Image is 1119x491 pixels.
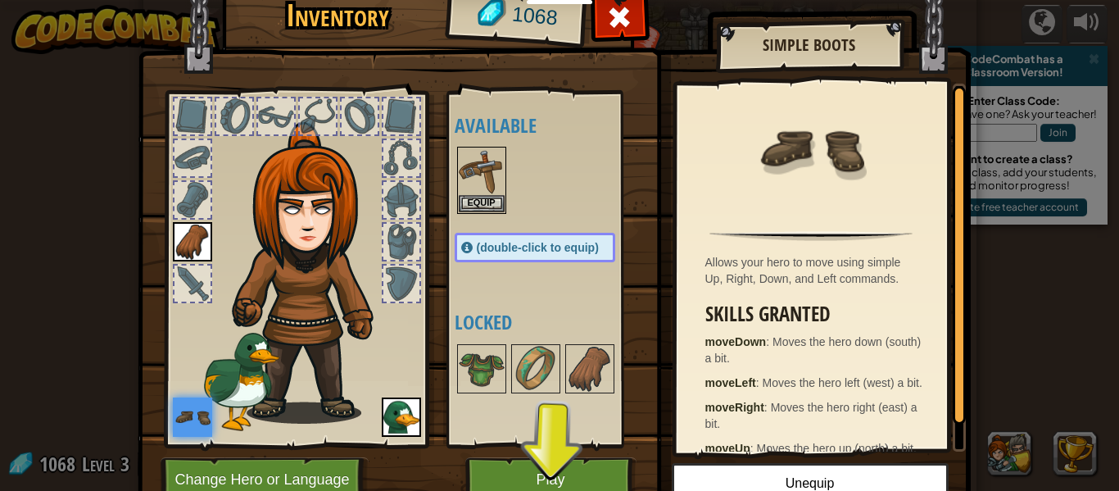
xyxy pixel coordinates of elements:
[757,442,917,455] span: Moves the hero up (north) a bit.
[764,401,771,414] span: :
[705,376,756,389] strong: moveLeft
[477,241,599,254] span: (double-click to equip)
[758,96,864,202] img: portrait.png
[705,335,767,348] strong: moveDown
[513,346,559,392] img: portrait.png
[709,231,912,241] img: hr.png
[705,335,922,365] span: Moves the hero down (south) a bit.
[226,122,402,424] img: hair_f2.png
[459,195,505,212] button: Equip
[201,292,322,431] img: duck_paper_doll.png
[459,346,505,392] img: portrait.png
[705,401,917,430] span: Moves the hero right (east) a bit.
[382,398,421,437] img: portrait.png
[766,335,772,348] span: :
[705,401,764,414] strong: moveRight
[705,303,926,325] h3: Skills Granted
[455,311,648,333] h4: Locked
[732,36,886,54] h2: Simple Boots
[756,376,763,389] span: :
[763,376,922,389] span: Moves the hero left (west) a bit.
[750,442,757,455] span: :
[705,442,750,455] strong: moveUp
[173,398,212,437] img: portrait.png
[459,148,505,194] img: portrait.png
[567,346,613,392] img: portrait.png
[455,115,648,136] h4: Available
[705,254,926,287] div: Allows your hero to move using simple Up, Right, Down, and Left commands.
[173,222,212,261] img: portrait.png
